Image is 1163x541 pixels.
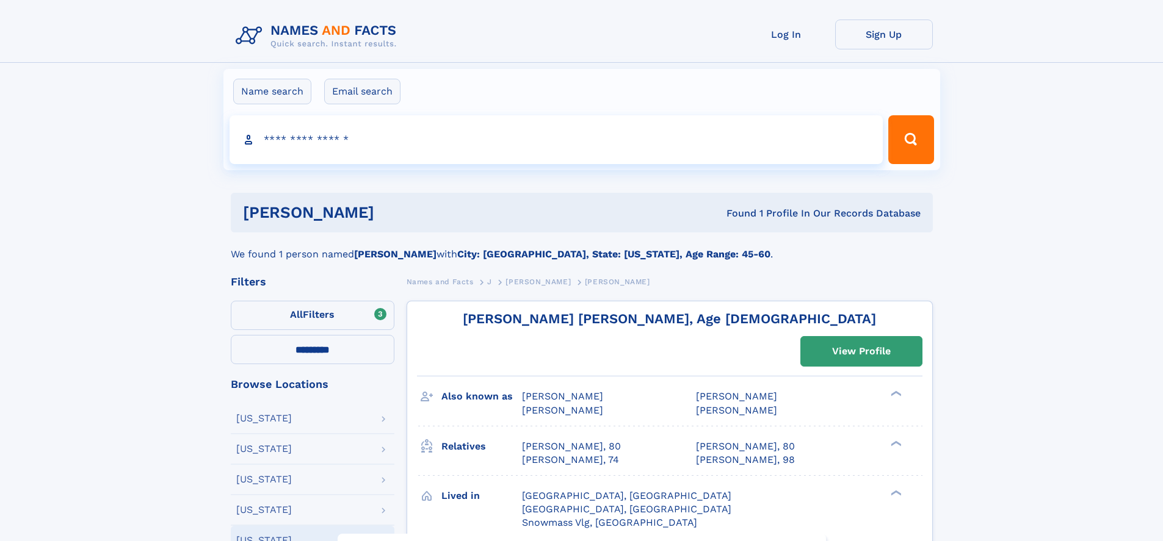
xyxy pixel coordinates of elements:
[696,390,777,402] span: [PERSON_NAME]
[522,490,731,501] span: [GEOGRAPHIC_DATA], [GEOGRAPHIC_DATA]
[233,79,311,104] label: Name search
[832,337,891,365] div: View Profile
[441,436,522,457] h3: Relatives
[457,248,770,260] b: City: [GEOGRAPHIC_DATA], State: [US_STATE], Age Range: 45-60
[441,485,522,506] h3: Lived in
[550,207,921,220] div: Found 1 Profile In Our Records Database
[505,274,571,289] a: [PERSON_NAME]
[230,115,883,164] input: search input
[231,301,394,330] label: Filters
[505,278,571,286] span: [PERSON_NAME]
[236,475,292,484] div: [US_STATE]
[522,404,603,416] span: [PERSON_NAME]
[487,278,492,286] span: J
[236,505,292,515] div: [US_STATE]
[231,20,407,52] img: Logo Names and Facts
[290,309,303,320] span: All
[888,390,902,398] div: ❯
[487,274,492,289] a: J
[522,390,603,402] span: [PERSON_NAME]
[236,444,292,454] div: [US_STATE]
[888,439,902,447] div: ❯
[696,440,795,453] a: [PERSON_NAME], 80
[463,311,876,326] a: [PERSON_NAME] [PERSON_NAME], Age [DEMOGRAPHIC_DATA]
[243,205,551,220] h1: [PERSON_NAME]
[407,274,474,289] a: Names and Facts
[231,379,394,390] div: Browse Locations
[888,489,902,496] div: ❯
[522,453,619,467] a: [PERSON_NAME], 74
[522,517,697,528] span: Snowmass Vlg, [GEOGRAPHIC_DATA]
[231,276,394,287] div: Filters
[522,503,731,515] span: [GEOGRAPHIC_DATA], [GEOGRAPHIC_DATA]
[801,337,922,366] a: View Profile
[696,453,795,467] a: [PERSON_NAME], 98
[236,414,292,423] div: [US_STATE]
[835,20,933,49] a: Sign Up
[522,440,621,453] a: [PERSON_NAME], 80
[324,79,400,104] label: Email search
[888,115,933,164] button: Search Button
[585,278,650,286] span: [PERSON_NAME]
[231,232,933,262] div: We found 1 person named with .
[441,386,522,407] h3: Also known as
[696,404,777,416] span: [PERSON_NAME]
[737,20,835,49] a: Log In
[354,248,437,260] b: [PERSON_NAME]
